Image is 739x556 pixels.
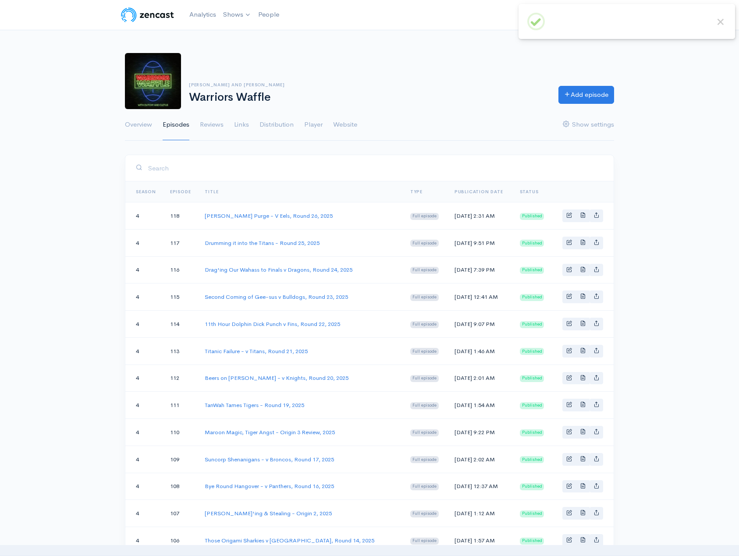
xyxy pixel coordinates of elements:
[125,419,163,446] td: 4
[205,266,352,273] a: Drag'ing Our Wahass to Finals v Dragons, Round 24, 2025
[562,507,603,520] div: Basic example
[136,189,156,195] a: Season
[205,212,333,220] a: [PERSON_NAME] Purge - V Eels, Round 26, 2025
[520,456,544,463] span: Published
[448,311,513,338] td: [DATE] 9:07 PM
[205,347,308,355] a: Titanic Failure - v Titans, Round 21, 2025
[448,419,513,446] td: [DATE] 9:22 PM
[562,209,603,222] div: Basic example
[255,5,283,24] a: People
[125,109,152,141] a: Overview
[562,534,603,547] div: Basic example
[448,392,513,419] td: [DATE] 1:54 AM
[448,337,513,365] td: [DATE] 1:46 AM
[148,159,603,177] input: Search
[410,402,439,409] span: Full episode
[520,429,544,436] span: Published
[410,321,439,328] span: Full episode
[520,267,544,274] span: Published
[205,429,335,436] a: Maroon Magic, Tiger Angst - Origin 3 Review, 2025
[562,480,603,493] div: Basic example
[163,337,198,365] td: 113
[410,429,439,436] span: Full episode
[189,82,548,87] h6: [PERSON_NAME] and [PERSON_NAME]
[715,16,726,28] button: Close this dialog
[563,109,614,141] a: Show settings
[163,202,198,230] td: 118
[163,419,198,446] td: 110
[125,283,163,311] td: 4
[333,109,357,141] a: Website
[410,240,439,247] span: Full episode
[205,239,320,247] a: Drumming it into the Titans - Round 25, 2025
[205,293,348,301] a: Second Coming of Gee-sus v Bulldogs, Round 23, 2025
[410,375,439,382] span: Full episode
[410,213,439,220] span: Full episode
[562,264,603,276] div: Basic example
[163,311,198,338] td: 114
[125,500,163,527] td: 4
[125,202,163,230] td: 4
[455,189,503,195] a: Publication date
[562,453,603,466] div: Basic example
[410,189,423,195] a: Type
[520,213,544,220] span: Published
[220,5,255,25] a: Shows
[448,446,513,473] td: [DATE] 2:02 AM
[520,510,544,517] span: Published
[125,446,163,473] td: 4
[448,256,513,283] td: [DATE] 7:39 PM
[520,375,544,382] span: Published
[125,365,163,392] td: 4
[562,237,603,249] div: Basic example
[125,256,163,283] td: 4
[562,345,603,358] div: Basic example
[410,510,439,517] span: Full episode
[520,240,544,247] span: Published
[234,109,249,141] a: Links
[562,318,603,330] div: Basic example
[205,320,340,328] a: 11th Hour Dolphin Dick Punch v Fins, Round 22, 2025
[186,5,220,24] a: Analytics
[304,109,323,141] a: Player
[163,256,198,283] td: 116
[448,202,513,230] td: [DATE] 2:31 AM
[410,483,439,490] span: Full episode
[125,392,163,419] td: 4
[205,510,332,517] a: [PERSON_NAME]'ing & Stealing - Origin 2, 2025
[205,537,374,544] a: Those Origami Sharkies v [GEOGRAPHIC_DATA], Round 14, 2025
[562,290,603,303] div: Basic example
[520,538,544,545] span: Published
[562,426,603,439] div: Basic example
[189,91,548,104] h1: Warriors Waffle
[520,189,539,195] span: Status
[520,483,544,490] span: Published
[125,527,163,554] td: 4
[448,500,513,527] td: [DATE] 1:12 AM
[205,482,334,490] a: Bye Round Hangover - v Panthers, Round 16, 2025
[163,109,189,141] a: Episodes
[125,473,163,500] td: 4
[410,538,439,545] span: Full episode
[163,365,198,392] td: 112
[520,402,544,409] span: Published
[163,527,198,554] td: 106
[520,294,544,301] span: Published
[448,527,513,554] td: [DATE] 1:57 AM
[163,283,198,311] td: 115
[410,267,439,274] span: Full episode
[205,374,348,382] a: Beers on [PERSON_NAME] - v Knights, Round 20, 2025
[520,348,544,355] span: Published
[205,401,304,409] a: TanWah Tames Tigers - Round 19, 2025
[125,337,163,365] td: 4
[170,189,191,195] a: Episode
[562,372,603,385] div: Basic example
[205,189,218,195] a: Title
[163,473,198,500] td: 108
[205,456,334,463] a: Suncorp Shenanigans - v Broncos, Round 17, 2025
[520,321,544,328] span: Published
[163,229,198,256] td: 117
[163,500,198,527] td: 107
[448,229,513,256] td: [DATE] 9:51 PM
[163,392,198,419] td: 111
